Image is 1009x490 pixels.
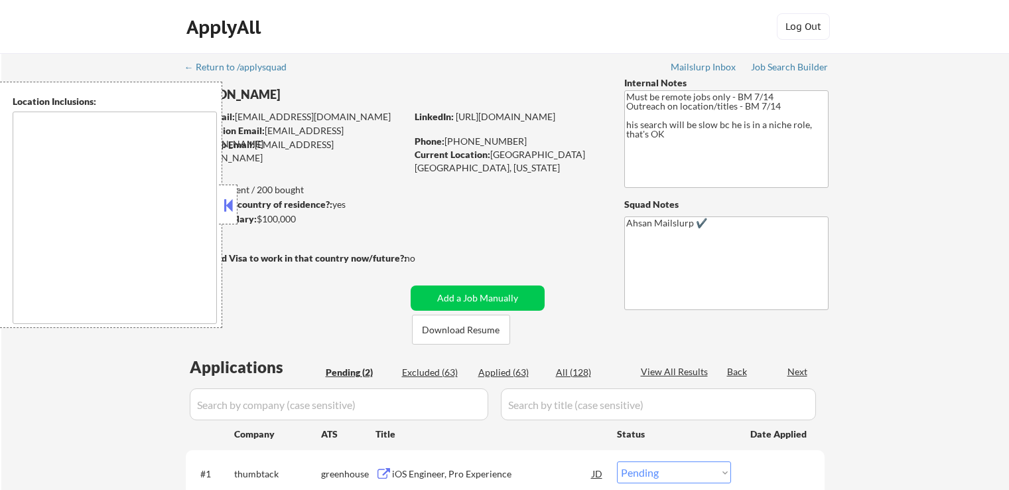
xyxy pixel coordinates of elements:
[727,365,748,378] div: Back
[186,124,406,150] div: [EMAIL_ADDRESS][DOMAIN_NAME]
[186,16,265,39] div: ApplyAll
[185,183,406,197] div: 63 sent / 200 bought
[415,111,454,122] strong: LinkedIn:
[190,359,321,375] div: Applications
[777,13,830,40] button: Log Out
[200,467,224,481] div: #1
[186,138,406,164] div: [EMAIL_ADDRESS][DOMAIN_NAME]
[321,428,375,441] div: ATS
[405,252,442,265] div: no
[478,366,545,379] div: Applied (63)
[751,62,829,75] a: Job Search Builder
[375,428,604,441] div: Title
[456,111,555,122] a: [URL][DOMAIN_NAME]
[617,422,731,446] div: Status
[392,467,592,481] div: iOS Engineer, Pro Experience
[415,148,602,174] div: [GEOGRAPHIC_DATA] [GEOGRAPHIC_DATA], [US_STATE]
[787,365,809,378] div: Next
[501,388,816,420] input: Search by title (case sensitive)
[186,252,407,264] strong: Will need Visa to work in that country now/future?:
[591,461,604,485] div: JD
[641,365,712,378] div: View All Results
[415,135,602,148] div: [PHONE_NUMBER]
[556,366,622,379] div: All (128)
[750,428,809,441] div: Date Applied
[186,110,406,123] div: [EMAIL_ADDRESS][DOMAIN_NAME]
[186,86,458,103] div: [PERSON_NAME]
[412,315,510,345] button: Download Resume
[185,199,332,210] strong: Can work in country of residence?:
[13,95,217,108] div: Location Inclusions:
[326,366,392,379] div: Pending (2)
[671,62,737,75] a: Mailslurp Inbox
[184,62,299,72] div: ← Return to /applysquad
[185,212,406,226] div: $100,000
[751,62,829,72] div: Job Search Builder
[624,198,829,211] div: Squad Notes
[234,428,321,441] div: Company
[184,62,299,75] a: ← Return to /applysquad
[671,62,737,72] div: Mailslurp Inbox
[190,388,488,420] input: Search by company (case sensitive)
[402,366,468,379] div: Excluded (63)
[411,286,545,311] button: Add a Job Manually
[415,135,444,147] strong: Phone:
[624,76,829,90] div: Internal Notes
[321,467,375,481] div: greenhouse
[185,198,402,211] div: yes
[234,467,321,481] div: thumbtack
[415,149,490,160] strong: Current Location:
